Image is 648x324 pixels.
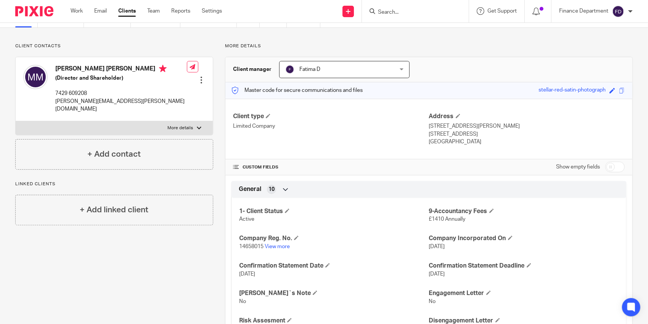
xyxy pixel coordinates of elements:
[269,186,275,193] span: 10
[429,289,619,297] h4: Engagement Letter
[55,74,187,82] h5: (Director and Shareholder)
[15,43,213,49] p: Client contacts
[233,164,429,170] h4: CUSTOM FIELDS
[429,234,619,242] h4: Company Incorporated On
[87,148,141,160] h4: + Add contact
[15,6,53,16] img: Pixie
[231,87,363,94] p: Master code for secure communications and files
[239,262,429,270] h4: Confirmation Statement Date
[612,5,624,18] img: svg%3E
[539,86,606,95] div: stellar-red-satin-photograph
[429,299,436,304] span: No
[556,163,600,171] label: Show empty fields
[429,217,466,222] span: £1410 Annually
[118,7,136,15] a: Clients
[239,299,246,304] span: No
[429,271,445,277] span: [DATE]
[233,66,272,73] h3: Client manager
[15,181,213,187] p: Linked clients
[377,9,446,16] input: Search
[429,207,619,215] h4: 9-Accountancy Fees
[429,138,625,146] p: [GEOGRAPHIC_DATA]
[55,65,187,74] h4: [PERSON_NAME] [PERSON_NAME]
[239,207,429,215] h4: 1- Client Status
[225,43,633,49] p: More details
[429,262,619,270] h4: Confirmation Statement Deadline
[159,65,167,72] i: Primary
[429,244,445,249] span: [DATE]
[71,7,83,15] a: Work
[239,234,429,242] h4: Company Reg. No.
[167,125,193,131] p: More details
[233,122,429,130] p: Limited Company
[239,271,255,277] span: [DATE]
[239,244,264,249] span: 14658015
[429,122,625,130] p: [STREET_ADDRESS][PERSON_NAME]
[265,244,290,249] a: View more
[23,65,48,89] img: svg%3E
[299,67,320,72] span: Fatima D
[285,65,294,74] img: svg%3E
[55,90,187,97] p: 7429 609208
[80,204,148,216] h4: + Add linked client
[55,98,187,113] p: [PERSON_NAME][EMAIL_ADDRESS][PERSON_NAME][DOMAIN_NAME]
[202,7,222,15] a: Settings
[559,7,608,15] p: Finance Department
[147,7,160,15] a: Team
[239,217,254,222] span: Active
[239,289,429,297] h4: [PERSON_NAME]`s Note
[429,130,625,138] p: [STREET_ADDRESS]
[94,7,107,15] a: Email
[233,112,429,120] h4: Client type
[487,8,517,14] span: Get Support
[429,112,625,120] h4: Address
[239,185,261,193] span: General
[171,7,190,15] a: Reports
